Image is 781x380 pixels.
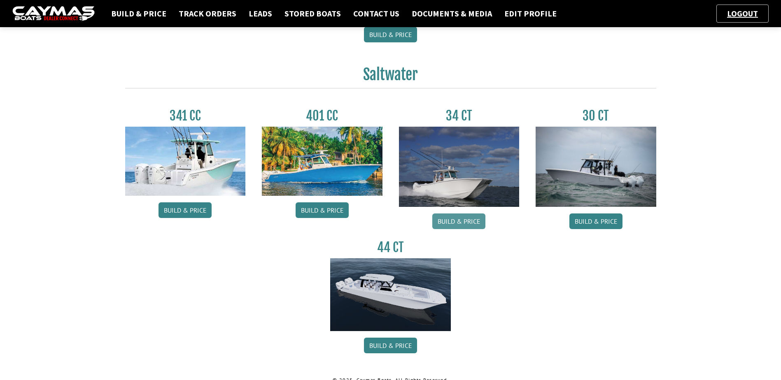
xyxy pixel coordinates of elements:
a: Edit Profile [500,8,561,19]
img: caymas-dealer-connect-2ed40d3bc7270c1d8d7ffb4b79bf05adc795679939227970def78ec6f6c03838.gif [12,6,95,21]
h3: 34 CT [399,108,520,123]
a: Build & Price [432,213,485,229]
img: 44ct_background.png [330,258,451,331]
a: Build & Price [107,8,170,19]
a: Build & Price [364,27,417,42]
h2: Saltwater [125,65,656,88]
a: Build & Price [296,202,349,218]
h3: 30 CT [536,108,656,123]
a: Stored Boats [280,8,345,19]
h3: 44 CT [330,240,451,255]
a: Build & Price [569,213,622,229]
a: Track Orders [175,8,240,19]
h3: 341 CC [125,108,246,123]
img: 341CC-thumbjpg.jpg [125,127,246,196]
img: 30_CT_photo_shoot_for_caymas_connect.jpg [536,127,656,207]
a: Build & Price [364,338,417,353]
img: 401CC_thumb.pg.jpg [262,127,382,196]
a: Documents & Media [408,8,496,19]
h3: 401 CC [262,108,382,123]
a: Contact Us [349,8,403,19]
a: Build & Price [159,202,212,218]
img: Caymas_34_CT_pic_1.jpg [399,127,520,207]
a: Leads [245,8,276,19]
a: Logout [723,8,762,19]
